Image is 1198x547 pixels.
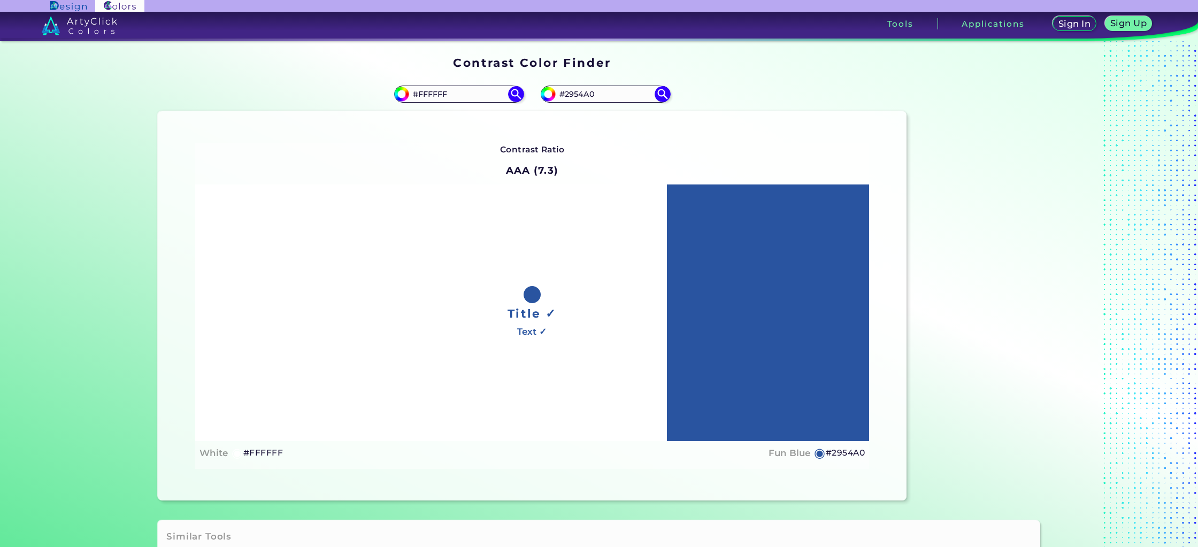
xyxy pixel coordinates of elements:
img: icon search [508,86,524,102]
h3: Tools [887,20,913,28]
h5: #2954A0 [826,446,865,460]
h5: #FFFFFF [243,446,283,460]
img: icon search [655,86,671,102]
input: type color 1.. [409,87,509,101]
h2: AAA (7.3) [501,159,564,182]
h4: Text ✓ [517,324,547,340]
a: Sign In [1055,17,1094,30]
h1: Title ✓ [508,305,557,321]
img: ArtyClick Design logo [50,1,86,11]
h5: ◉ [814,446,826,459]
strong: Contrast Ratio [500,144,565,155]
h5: Sign In [1060,20,1089,28]
h5: ◉ [232,446,243,459]
input: type color 2.. [556,87,655,101]
img: logo_artyclick_colors_white.svg [42,16,117,35]
h1: Contrast Color Finder [453,55,611,71]
a: Sign Up [1107,17,1149,30]
h3: Similar Tools [166,530,232,543]
h4: Fun Blue [769,445,810,461]
h5: Sign Up [1112,19,1145,27]
h4: White [199,445,228,461]
h3: Applications [962,20,1024,28]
